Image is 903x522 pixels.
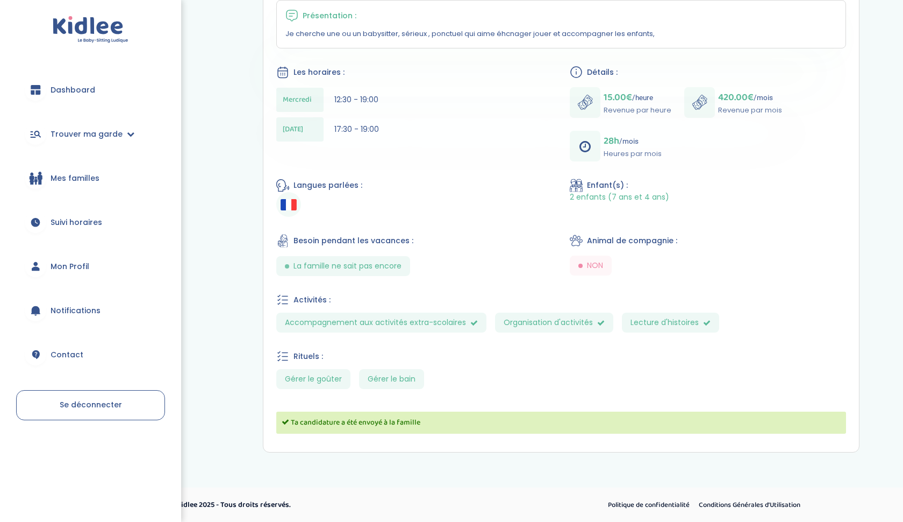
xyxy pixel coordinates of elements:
[51,129,123,140] span: Trouver ma garde
[60,399,122,410] span: Se déconnecter
[285,29,837,39] p: Je cherche une ou un babysitter, sérieux , ponctuel qui aime éhcnager jouer et accompagner les en...
[16,247,165,286] a: Mon Profil
[170,499,497,511] p: © Kidlee 2025 - Tous droits réservés.
[16,70,165,109] a: Dashboard
[604,90,632,105] span: 15.00€
[570,192,669,202] span: 2 enfants (7 ans et 4 ans)
[293,235,413,246] span: Besoin pendant les vacances :
[587,180,628,191] span: Enfant(s) :
[604,90,671,105] p: /heure
[16,291,165,330] a: Notifications
[604,498,693,512] a: Politique de confidentialité
[718,90,782,105] p: /mois
[334,94,378,105] span: 12:30 - 19:00
[16,115,165,153] a: Trouver ma garde
[303,10,356,22] span: Présentation :
[695,498,804,512] a: Conditions Générales d’Utilisation
[291,417,420,428] span: Ta candidature a été envoyé à la famille
[51,305,101,316] span: Notifications
[276,313,486,333] span: Accompagnement aux activités extra-scolaires
[587,67,618,78] span: Détails :
[334,124,379,135] span: 17:30 - 19:00
[293,351,323,362] span: Rituels :
[16,335,165,374] a: Contact
[604,133,662,149] p: /mois
[53,16,128,44] img: logo.svg
[587,260,603,271] span: NON
[604,149,662,159] p: Heures par mois
[276,369,350,389] span: Gérer le goûter
[604,133,619,149] span: 28h
[293,180,362,191] span: Langues parlées :
[16,159,165,197] a: Mes familles
[718,105,782,116] p: Revenue par mois
[293,67,345,78] span: Les horaires :
[51,261,89,272] span: Mon Profil
[718,90,754,105] span: 420.00€
[51,349,83,361] span: Contact
[51,217,102,228] span: Suivi horaires
[604,105,671,116] p: Revenue par heure
[293,294,331,306] span: Activités :
[281,199,297,210] img: Français
[283,94,312,105] span: Mercredi
[622,313,719,333] span: Lecture d'histoires
[293,260,402,272] span: La famille ne sait pas encore
[587,235,677,246] span: Animal de compagnie :
[51,173,99,184] span: Mes familles
[283,124,303,135] span: [DATE]
[359,369,424,389] span: Gérer le bain
[495,313,613,333] span: Organisation d'activités
[16,390,165,420] a: Se déconnecter
[16,203,165,242] a: Suivi horaires
[51,84,95,96] span: Dashboard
